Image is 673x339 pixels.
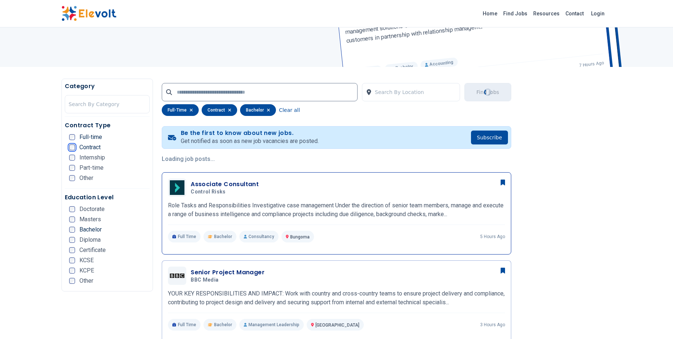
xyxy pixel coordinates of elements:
h3: Senior Project Manager [191,268,265,277]
div: bachelor [240,104,276,116]
p: Full Time [168,319,201,331]
input: Bachelor [69,227,75,233]
span: Other [79,278,93,284]
span: Contract [79,144,101,150]
iframe: Chat Widget [636,304,673,339]
span: [GEOGRAPHIC_DATA] [315,323,359,328]
span: Masters [79,216,101,222]
span: KCPE [79,268,94,274]
p: 5 hours ago [480,234,505,240]
a: Control RisksAssociate ConsultantControl RisksRole Tasks and Responsibilities Investigative case ... [168,178,505,242]
span: Diploma [79,237,101,243]
h5: Category [65,82,150,91]
input: KCSE [69,257,75,263]
p: Get notified as soon as new job vacancies are posted. [181,137,319,146]
input: Internship [69,155,75,161]
span: Bachelor [214,234,232,240]
input: Other [69,175,75,181]
p: Role Tasks and Responsibilities Investigative case management Under the direction of senior team ... [168,201,505,219]
span: KCSE [79,257,94,263]
span: Certificate [79,247,106,253]
span: Bungoma [290,234,310,240]
span: Bachelor [79,227,102,233]
button: Clear all [279,104,300,116]
iframe: Advertisement [520,108,612,327]
div: contract [202,104,237,116]
a: Contact [562,8,587,19]
span: Other [79,175,93,181]
input: KCPE [69,268,75,274]
span: Doctorate [79,206,105,212]
input: Other [69,278,75,284]
div: full-time [162,104,199,116]
input: Contract [69,144,75,150]
div: Loading... [483,87,493,97]
input: Certificate [69,247,75,253]
input: Part-time [69,165,75,171]
a: Login [587,6,609,21]
input: Doctorate [69,206,75,212]
span: Internship [79,155,105,161]
input: Diploma [69,237,75,243]
p: Loading job posts... [162,155,511,163]
span: Bachelor [214,322,232,328]
input: Masters [69,216,75,222]
img: BBC Media [170,274,184,278]
p: YOUR KEY RESPONSIBILITIES AND IMPACT: Work with country and cross-country teams to ensure project... [168,289,505,307]
p: Consultancy [239,231,278,242]
span: Full-time [79,134,102,140]
a: Resources [530,8,562,19]
button: Subscribe [471,131,508,144]
img: Elevolt [61,6,116,21]
h3: Associate Consultant [191,180,259,189]
a: BBC MediaSenior Project ManagerBBC MediaYOUR KEY RESPONSIBILITIES AND IMPACT: Work with country a... [168,267,505,331]
span: BBC Media [191,277,218,283]
span: Part-time [79,165,104,171]
h4: Be the first to know about new jobs. [181,129,319,137]
img: Control Risks [170,180,184,195]
button: Find JobsLoading... [464,83,511,101]
span: Control Risks [191,189,226,195]
p: 3 hours ago [480,322,505,328]
h5: Education Level [65,193,150,202]
input: Full-time [69,134,75,140]
a: Home [480,8,500,19]
h5: Contract Type [65,121,150,130]
p: Full Time [168,231,201,242]
p: Management Leadership [239,319,304,331]
a: Find Jobs [500,8,530,19]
